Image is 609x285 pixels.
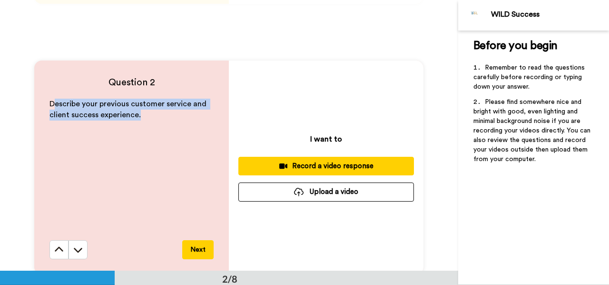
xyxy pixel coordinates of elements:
[49,100,208,119] span: Describe your previous customer service and client success experience.
[473,40,558,51] span: Before you begin
[473,64,587,90] span: Remember to read the questions carefully before recording or typing down your answer.
[491,10,609,19] div: WILD Success
[473,99,592,163] span: Please find somewhere nice and bright with good, even lighting and minimal background noise if yo...
[238,157,414,175] button: Record a video response
[246,161,406,171] div: Record a video response
[182,240,214,259] button: Next
[49,76,214,89] h4: Question 2
[238,183,414,201] button: Upload a video
[310,133,342,145] p: I want to
[463,4,486,27] img: Profile Image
